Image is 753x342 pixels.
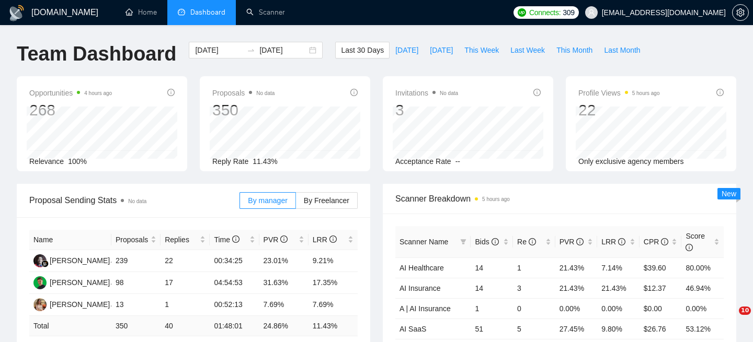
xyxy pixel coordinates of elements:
span: info-circle [329,235,337,243]
span: No data [440,90,458,96]
td: 350 [111,316,161,336]
button: [DATE] [390,42,424,58]
td: 21.43% [555,278,598,298]
td: 7.14% [597,257,640,278]
a: AI Insurance [400,284,441,292]
span: 100% [68,157,87,166]
td: 22 [161,250,210,272]
td: 0.00% [555,298,598,319]
td: 14 [471,257,513,278]
a: searchScanner [246,8,285,17]
td: 46.94% [681,278,724,298]
span: info-circle [618,238,625,245]
span: This Week [464,44,499,56]
span: Proposal Sending Stats [29,194,239,207]
a: AI SaaS [400,325,426,333]
td: 01:48:01 [210,316,259,336]
span: info-circle [492,238,499,245]
span: -- [455,157,460,166]
span: Last Month [604,44,640,56]
iframe: Intercom live chat [717,306,743,332]
span: LRR [601,238,625,246]
span: Invitations [395,87,458,99]
a: homeHome [125,8,157,17]
td: 7.69% [259,294,309,316]
span: By manager [248,196,287,205]
th: Proposals [111,230,161,250]
span: A | AI Insurance [400,304,451,313]
td: 53.12% [681,319,724,339]
span: Time [214,235,239,244]
span: CPR [644,238,668,246]
time: 5 hours ago [632,90,660,96]
span: Scanner Breakdown [395,192,724,205]
td: 40 [161,316,210,336]
img: upwork-logo.png [518,8,526,17]
button: This Month [551,42,598,58]
span: Last 30 Days [341,44,384,56]
span: info-circle [661,238,668,245]
th: Name [29,230,111,250]
span: 11.43% [253,157,277,166]
div: 268 [29,100,112,120]
span: info-circle [576,238,584,245]
td: 24.86 % [259,316,309,336]
td: 23.01% [259,250,309,272]
td: 80.00% [681,257,724,278]
span: Replies [165,234,198,245]
span: Proposals [116,234,149,245]
td: 51 [471,319,513,339]
td: 21.43% [555,257,598,278]
span: 10 [739,306,751,315]
span: Dashboard [190,8,225,17]
td: 1 [513,257,555,278]
span: Proposals [212,87,275,99]
td: 0.00% [597,298,640,319]
td: Total [29,316,111,336]
span: user [588,9,595,16]
span: PVR [264,235,288,244]
span: Only exclusive agency members [578,157,684,166]
td: 1 [161,294,210,316]
div: [PERSON_NAME] [50,299,110,310]
td: 21.43% [597,278,640,298]
span: Re [517,238,536,246]
button: Last 30 Days [335,42,390,58]
span: Connects: [529,7,561,18]
span: info-circle [716,89,724,96]
td: $26.76 [640,319,682,339]
button: Last Week [505,42,551,58]
td: 98 [111,272,161,294]
button: This Week [459,42,505,58]
td: 31.63% [259,272,309,294]
td: 0.00% [681,298,724,319]
input: Start date [195,44,243,56]
span: info-circle [350,89,358,96]
span: filter [458,234,469,250]
span: dashboard [178,8,185,16]
span: info-circle [232,235,239,243]
td: 00:52:13 [210,294,259,316]
img: AV [33,298,47,311]
span: [DATE] [430,44,453,56]
img: SS [33,254,47,267]
div: [PERSON_NAME] [50,255,110,266]
td: 0 [513,298,555,319]
span: By Freelancer [304,196,349,205]
a: setting [732,8,749,17]
span: info-circle [686,244,693,251]
div: 350 [212,100,275,120]
td: $39.60 [640,257,682,278]
td: 9.80% [597,319,640,339]
a: AI Healthcare [400,264,444,272]
td: 11.43 % [309,316,358,336]
span: setting [733,8,748,17]
td: 00:34:25 [210,250,259,272]
div: [PERSON_NAME] [50,277,110,288]
span: Relevance [29,157,64,166]
span: [DATE] [395,44,418,56]
a: SS[PERSON_NAME] [33,256,110,264]
button: Last Month [598,42,646,58]
span: LRR [313,235,337,244]
time: 5 hours ago [482,196,510,202]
